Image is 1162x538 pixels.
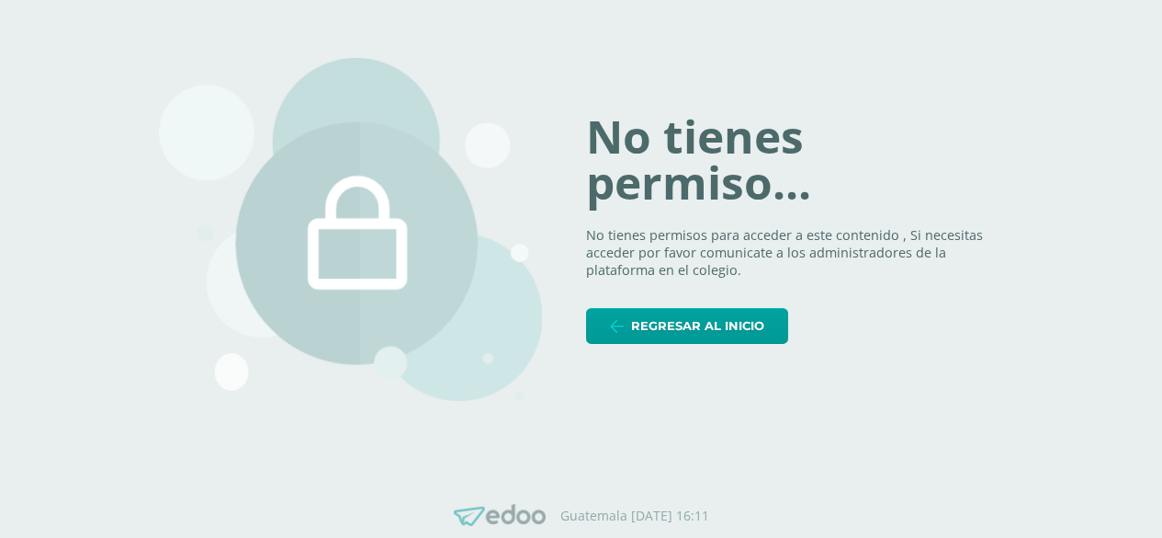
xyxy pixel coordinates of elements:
img: 403.png [159,58,543,402]
span: Regresar al inicio [631,309,764,343]
img: Edoo [454,504,546,527]
a: Regresar al inicio [586,308,788,344]
p: Guatemala [DATE] 16:11 [560,508,709,524]
p: No tienes permisos para acceder a este contenido , Si necesitas acceder por favor comunicate a lo... [586,227,1003,279]
h1: No tienes permiso... [586,114,1003,205]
